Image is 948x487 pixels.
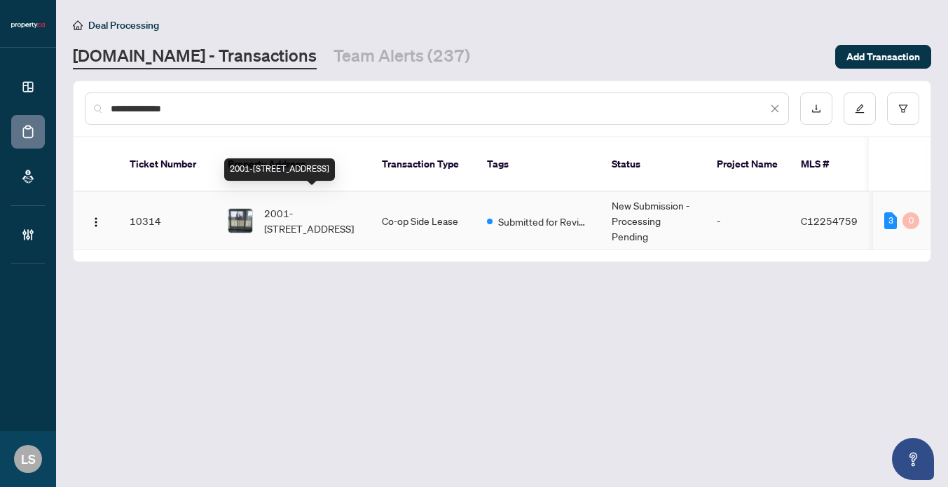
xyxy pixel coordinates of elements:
[476,137,600,192] th: Tags
[11,21,45,29] img: logo
[811,104,821,114] span: download
[73,20,83,30] span: home
[855,104,865,114] span: edit
[73,44,317,69] a: [DOMAIN_NAME] - Transactions
[90,217,102,228] img: Logo
[790,137,874,192] th: MLS #
[887,92,919,125] button: filter
[801,214,858,227] span: C12254759
[846,46,920,68] span: Add Transaction
[371,137,476,192] th: Transaction Type
[228,209,252,233] img: thumbnail-img
[21,449,36,469] span: LS
[217,137,371,192] th: Property Address
[85,210,107,232] button: Logo
[706,137,790,192] th: Project Name
[371,192,476,250] td: Co-op Side Lease
[844,92,876,125] button: edit
[498,214,589,229] span: Submitted for Review
[88,19,159,32] span: Deal Processing
[902,212,919,229] div: 0
[800,92,832,125] button: download
[118,137,217,192] th: Ticket Number
[600,192,706,250] td: New Submission - Processing Pending
[118,192,217,250] td: 10314
[884,212,897,229] div: 3
[706,192,790,250] td: -
[264,205,359,236] span: 2001-[STREET_ADDRESS]
[898,104,908,114] span: filter
[600,137,706,192] th: Status
[224,158,335,181] div: 2001-[STREET_ADDRESS]
[835,45,931,69] button: Add Transaction
[334,44,470,69] a: Team Alerts (237)
[892,438,934,480] button: Open asap
[770,104,780,114] span: close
